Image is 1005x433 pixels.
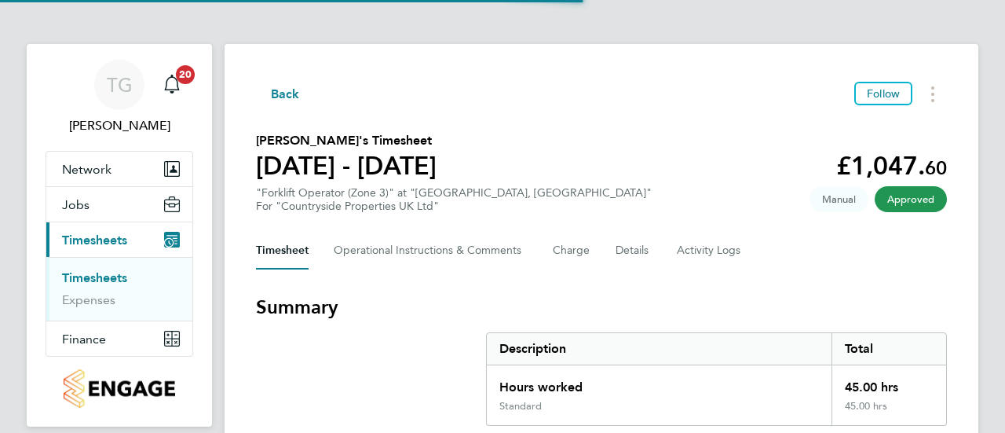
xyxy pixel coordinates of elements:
[256,200,652,213] div: For "Countryside Properties UK Ltd"
[256,84,300,104] button: Back
[487,333,831,365] div: Description
[553,232,590,270] button: Charge
[256,150,437,182] h1: [DATE] - [DATE]
[62,197,90,212] span: Jobs
[486,332,947,426] div: Summary
[46,116,193,135] span: Tom Green
[334,232,528,270] button: Operational Instructions & Comments
[256,186,652,213] div: "Forklift Operator (Zone 3)" at "[GEOGRAPHIC_DATA], [GEOGRAPHIC_DATA]"
[62,233,127,248] span: Timesheets
[256,232,309,270] button: Timesheet
[62,162,111,177] span: Network
[46,369,193,408] a: Go to home page
[256,131,437,150] h2: [PERSON_NAME]'s Timesheet
[107,75,133,95] span: TG
[809,186,868,212] span: This timesheet was manually created.
[46,321,192,356] button: Finance
[46,222,192,257] button: Timesheets
[875,186,947,212] span: This timesheet has been approved.
[499,400,542,413] div: Standard
[46,187,192,222] button: Jobs
[271,85,300,104] span: Back
[677,232,743,270] button: Activity Logs
[46,152,192,186] button: Network
[867,86,900,101] span: Follow
[46,60,193,135] a: TG[PERSON_NAME]
[46,257,192,321] div: Timesheets
[176,65,195,84] span: 20
[487,365,831,400] div: Hours worked
[836,151,947,181] app-decimal: £1,047.
[925,156,947,179] span: 60
[616,232,652,270] button: Details
[27,44,212,427] nav: Main navigation
[831,400,946,425] div: 45.00 hrs
[831,333,946,365] div: Total
[919,82,947,106] button: Timesheets Menu
[156,60,188,110] a: 20
[854,82,912,105] button: Follow
[62,292,115,307] a: Expenses
[64,369,174,408] img: countryside-properties-logo-retina.png
[256,295,947,320] h3: Summary
[62,332,106,347] span: Finance
[831,365,946,400] div: 45.00 hrs
[62,270,127,285] a: Timesheets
